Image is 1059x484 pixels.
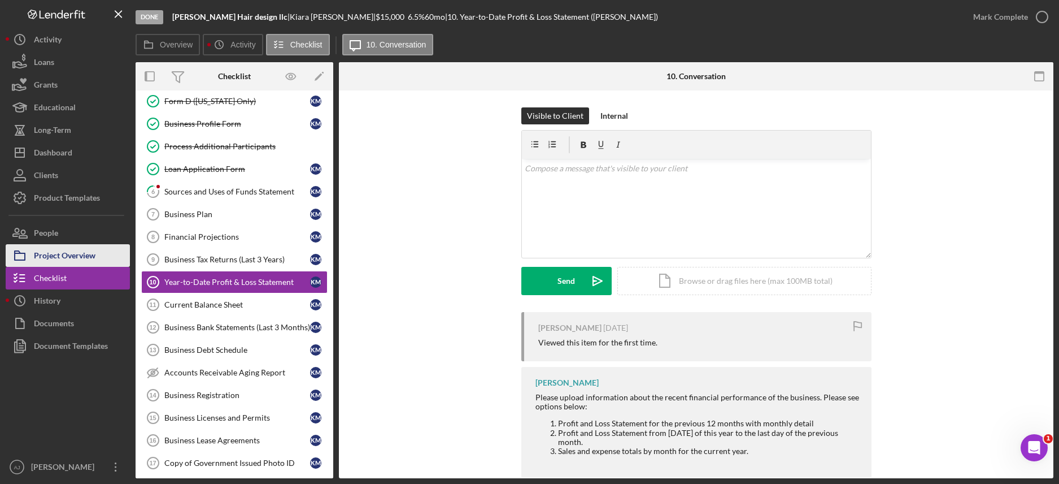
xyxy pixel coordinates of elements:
[310,367,321,378] div: K M
[151,256,155,263] tspan: 9
[34,141,72,167] div: Dashboard
[310,163,321,175] div: K M
[310,435,321,446] div: K M
[141,158,328,180] a: Loan Application FormKM
[203,34,263,55] button: Activity
[164,119,310,128] div: Business Profile Form
[538,338,657,347] div: Viewed this item for the first time.
[290,12,376,21] div: Kiara [PERSON_NAME] |
[164,187,310,196] div: Sources and Uses of Funds Statement
[164,255,310,264] div: Business Tax Returns (Last 3 Years)
[164,436,310,445] div: Business Lease Agreements
[310,254,321,265] div: K M
[14,464,20,470] text: AJ
[34,51,54,76] div: Loans
[141,407,328,429] a: 15Business Licenses and PermitsKM
[6,222,130,244] button: People
[962,6,1053,28] button: Mark Complete
[538,323,602,332] div: [PERSON_NAME]
[164,278,310,287] div: Year-to-Date Profit & Loss Statement
[425,12,445,21] div: 60 mo
[172,12,290,21] div: |
[149,324,156,331] tspan: 12
[172,12,287,21] b: [PERSON_NAME] Hair design llc
[408,12,425,21] div: 6.5 %
[310,322,321,333] div: K M
[141,384,328,407] a: 14Business RegistrationKM
[34,28,62,54] div: Activity
[310,186,321,197] div: K M
[34,335,108,360] div: Document Templates
[600,107,628,124] div: Internal
[164,142,327,151] div: Process Additional Participants
[6,51,130,74] a: Loans
[521,267,612,295] button: Send
[310,299,321,310] div: K M
[164,345,310,355] div: Business Debt Schedule
[141,293,328,316] a: 11Current Balance SheetKM
[6,335,130,357] button: Document Templates
[141,135,328,158] a: Process Additional Participants
[164,391,310,400] div: Business Registration
[149,347,156,353] tspan: 13
[973,6,1028,28] div: Mark Complete
[6,141,130,164] button: Dashboard
[230,40,255,49] label: Activity
[164,413,310,422] div: Business Licenses and Permits
[535,378,599,387] div: [PERSON_NAME]
[527,107,583,124] div: Visible to Client
[666,72,726,81] div: 10. Conversation
[6,28,130,51] button: Activity
[141,339,328,361] a: 13Business Debt ScheduleKM
[6,267,130,289] button: Checklist
[141,248,328,271] a: 9Business Tax Returns (Last 3 Years)KM
[290,40,323,49] label: Checklist
[136,10,163,24] div: Done
[151,211,155,218] tspan: 7
[34,222,58,247] div: People
[34,244,95,270] div: Project Overview
[6,312,130,335] button: Documents
[445,12,658,21] div: | 10. Year-to-Date Profit & Loss Statement ([PERSON_NAME])
[164,459,310,468] div: Copy of Government Issued Photo ID
[310,118,321,129] div: K M
[6,244,130,267] button: Project Overview
[164,165,310,174] div: Loan Application Form
[141,271,328,293] a: 10Year-to-Date Profit & Loss StatementKM
[164,97,310,106] div: Form D ([US_STATE] Only)
[28,456,102,481] div: [PERSON_NAME]
[558,429,860,447] li: Profit and Loss Statement from [DATE] of this year to the last day of the previous month.
[164,210,310,219] div: Business Plan
[141,180,328,203] a: 6Sources and Uses of Funds StatementKM
[367,40,426,49] label: 10. Conversation
[1044,434,1053,443] span: 1
[6,187,130,209] button: Product Templates
[164,323,310,332] div: Business Bank Statements (Last 3 Months)
[151,234,155,240] tspan: 8
[310,412,321,423] div: K M
[310,231,321,243] div: K M
[310,96,321,107] div: K M
[141,361,328,384] a: Accounts Receivable Aging ReportKM
[164,368,310,377] div: Accounts Receivable Aging Report
[149,460,156,466] tspan: 17
[558,447,860,456] li: Sales and expense totals by month for the current year.
[6,74,130,96] button: Grants
[310,209,321,220] div: K M
[6,96,130,119] button: Educational
[6,119,130,141] button: Long-Term
[6,289,130,312] button: History
[595,107,634,124] button: Internal
[6,164,130,187] button: Clients
[149,437,156,444] tspan: 16
[141,203,328,226] a: 7Business PlanKM
[34,187,100,212] div: Product Templates
[141,452,328,474] a: 17Copy of Government Issued Photo IDKM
